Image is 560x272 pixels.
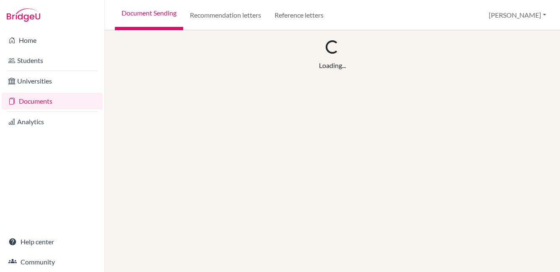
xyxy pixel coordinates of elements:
[2,93,103,110] a: Documents
[2,73,103,89] a: Universities
[2,113,103,130] a: Analytics
[2,233,103,250] a: Help center
[485,7,550,23] button: [PERSON_NAME]
[319,60,346,71] div: Loading...
[7,8,40,22] img: Bridge-U
[2,254,103,270] a: Community
[2,52,103,69] a: Students
[2,32,103,49] a: Home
